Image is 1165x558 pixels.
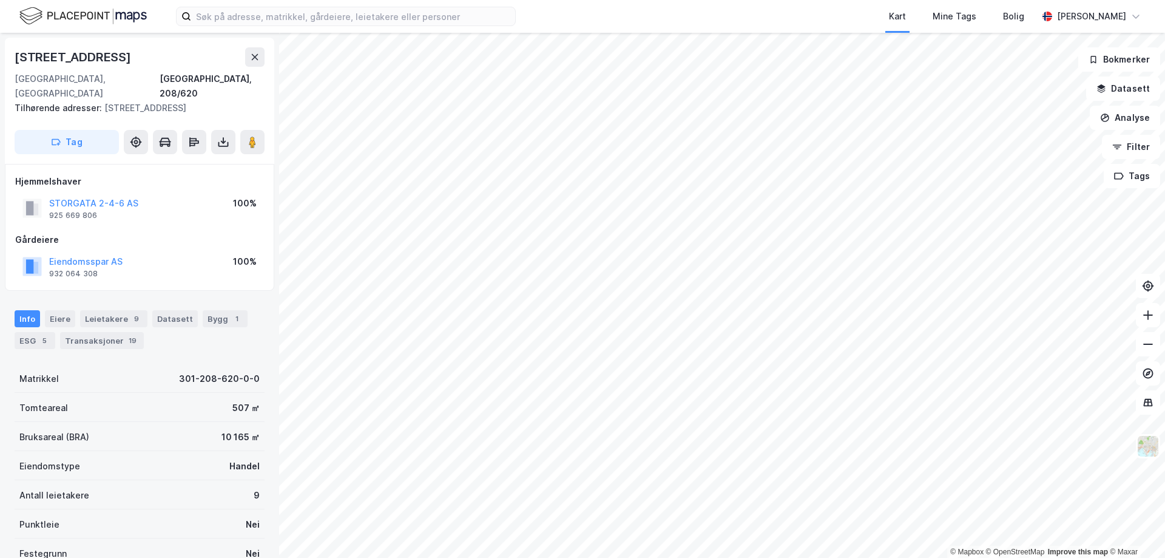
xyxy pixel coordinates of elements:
[15,174,264,189] div: Hjemmelshaver
[1090,106,1160,130] button: Analyse
[19,401,68,415] div: Tomteareal
[15,233,264,247] div: Gårdeiere
[232,401,260,415] div: 507 ㎡
[1048,548,1108,556] a: Improve this map
[15,103,104,113] span: Tilhørende adresser:
[19,459,80,474] div: Eiendomstype
[229,459,260,474] div: Handel
[986,548,1045,556] a: OpenStreetMap
[15,332,55,349] div: ESG
[1086,77,1160,101] button: Datasett
[254,488,260,503] div: 9
[1078,47,1160,72] button: Bokmerker
[1003,9,1024,24] div: Bolig
[49,269,98,279] div: 932 064 308
[1057,9,1126,24] div: [PERSON_NAME]
[80,310,147,327] div: Leietakere
[19,5,147,27] img: logo.f888ab2527a4732fd821a326f86c7f29.svg
[233,254,257,269] div: 100%
[15,101,255,115] div: [STREET_ADDRESS]
[160,72,265,101] div: [GEOGRAPHIC_DATA], 208/620
[19,517,59,532] div: Punktleie
[246,517,260,532] div: Nei
[19,372,59,386] div: Matrikkel
[126,335,139,347] div: 19
[152,310,198,327] div: Datasett
[233,196,257,211] div: 100%
[60,332,144,349] div: Transaksjoner
[15,130,119,154] button: Tag
[203,310,248,327] div: Bygg
[1102,135,1160,159] button: Filter
[1136,435,1160,458] img: Z
[950,548,984,556] a: Mapbox
[49,211,97,220] div: 925 669 806
[191,7,515,26] input: Søk på adresse, matrikkel, gårdeiere, leietakere eller personer
[231,313,243,325] div: 1
[15,72,160,101] div: [GEOGRAPHIC_DATA], [GEOGRAPHIC_DATA]
[15,47,133,67] div: [STREET_ADDRESS]
[1104,164,1160,188] button: Tags
[45,310,75,327] div: Eiere
[15,310,40,327] div: Info
[221,430,260,444] div: 10 165 ㎡
[1104,500,1165,558] div: Kontrollprogram for chat
[889,9,906,24] div: Kart
[19,430,89,444] div: Bruksareal (BRA)
[1104,500,1165,558] iframe: Chat Widget
[38,335,50,347] div: 5
[933,9,976,24] div: Mine Tags
[19,488,89,503] div: Antall leietakere
[130,313,143,325] div: 9
[179,372,260,386] div: 301-208-620-0-0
